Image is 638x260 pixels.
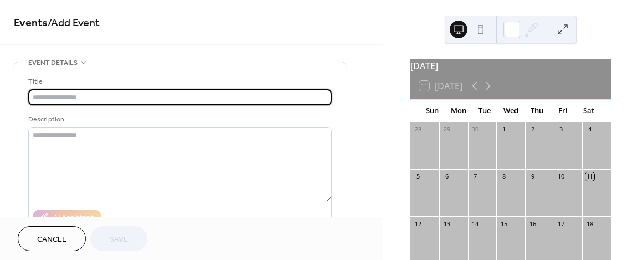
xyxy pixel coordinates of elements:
span: / Add Event [48,12,100,34]
a: Events [14,12,48,34]
div: Fri [550,100,576,122]
div: 17 [557,220,565,228]
div: 16 [528,220,537,228]
div: 14 [471,220,480,228]
div: 8 [500,172,508,181]
div: 11 [585,172,594,181]
div: 29 [443,125,451,134]
div: Thu [524,100,550,122]
div: 1 [500,125,508,134]
div: Wed [498,100,524,122]
div: 2 [528,125,537,134]
div: 18 [585,220,594,228]
div: Description [28,114,330,125]
div: 28 [414,125,422,134]
div: 13 [443,220,451,228]
div: 9 [528,172,537,181]
div: Mon [445,100,471,122]
div: 15 [500,220,508,228]
button: Cancel [18,226,86,251]
div: 5 [414,172,422,181]
div: Sun [419,100,445,122]
div: Tue [471,100,497,122]
div: [DATE] [410,59,611,73]
div: 3 [557,125,565,134]
span: Event details [28,57,78,69]
div: 12 [414,220,422,228]
div: Sat [576,100,602,122]
span: Cancel [37,234,66,246]
div: Title [28,76,330,88]
div: 10 [557,172,565,181]
div: 30 [471,125,480,134]
div: 6 [443,172,451,181]
div: 4 [585,125,594,134]
div: 7 [471,172,480,181]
